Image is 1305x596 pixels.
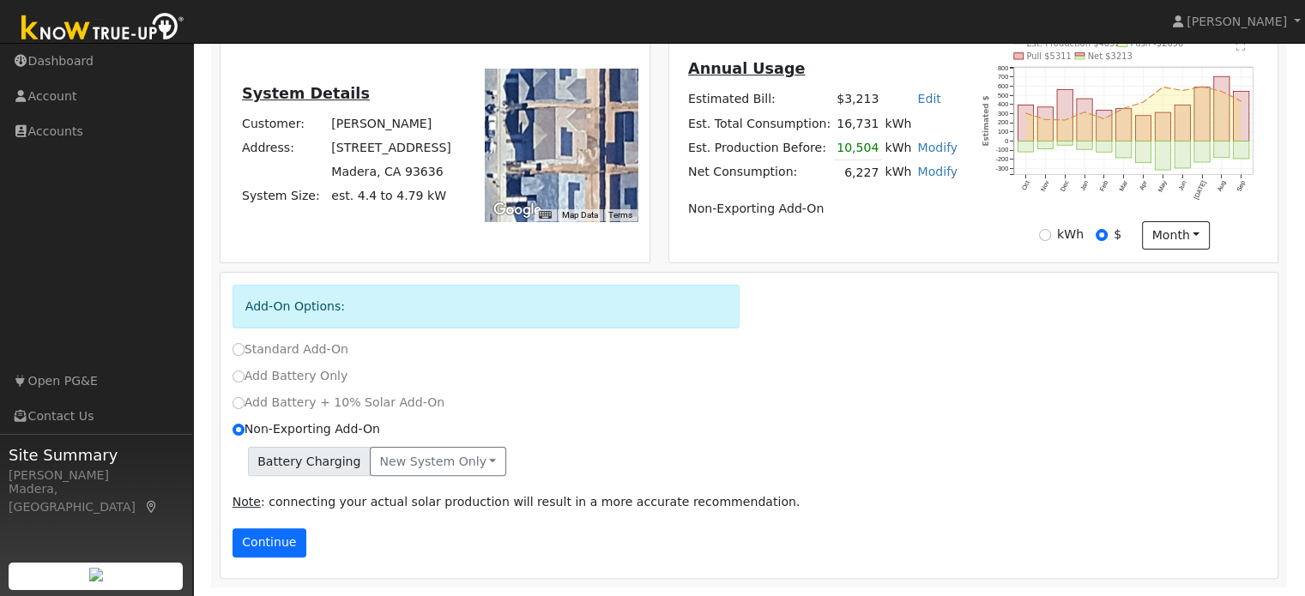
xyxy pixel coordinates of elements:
[1236,179,1248,193] text: Sep
[1020,179,1031,191] text: Oct
[13,9,193,48] img: Know True-Up
[1157,179,1169,194] text: May
[1194,87,1210,141] rect: onclick=""
[1142,221,1210,250] button: month
[1114,226,1121,244] label: $
[1057,226,1084,244] label: kWh
[1234,91,1249,141] rect: onclick=""
[1084,111,1086,113] circle: onclick=""
[9,443,184,467] span: Site Summary
[608,210,632,220] a: Terms (opens in new tab)
[998,73,1008,81] text: 700
[1005,137,1008,145] text: 0
[233,370,245,382] input: Add Battery Only
[1027,39,1121,48] text: Est. Production $4832
[1142,101,1145,104] circle: onclick=""
[1162,86,1164,88] circle: onclick=""
[233,528,306,557] button: Continue
[1039,229,1051,241] input: kWh
[1131,39,1184,48] text: Push -$2098
[233,420,380,438] label: Non-Exporting Add-On
[562,209,598,221] button: Map Data
[239,136,329,160] td: Address:
[239,112,329,136] td: Customer:
[233,367,348,385] label: Add Battery Only
[996,146,1009,154] text: -100
[1221,90,1223,93] circle: onclick=""
[1181,89,1184,92] circle: onclick=""
[1103,117,1106,120] circle: onclick=""
[685,87,833,111] td: Estimated Bill:
[233,394,445,412] label: Add Battery + 10% Solar Add-On
[834,111,882,135] td: 16,731
[685,135,833,160] td: Est. Production Before:
[1214,76,1229,141] rect: onclick=""
[1116,141,1132,157] rect: onclick=""
[882,160,915,185] td: kWh
[688,60,805,77] u: Annual Usage
[1077,141,1092,149] rect: onclick=""
[233,340,348,358] label: Standard Add-On
[1097,141,1112,152] rect: onclick=""
[1037,141,1053,148] rect: onclick=""
[248,447,371,476] span: Battery Charging
[89,568,103,581] img: retrieve
[1024,111,1027,114] circle: onclick=""
[998,100,1008,108] text: 400
[1118,179,1130,193] text: Mar
[1201,85,1204,87] circle: onclick=""
[1116,109,1132,141] rect: onclick=""
[1059,179,1071,193] text: Dec
[834,160,882,185] td: 6,227
[1039,179,1051,193] text: Nov
[1037,107,1053,141] rect: onclick=""
[1078,179,1090,192] text: Jan
[144,500,160,514] a: Map
[9,480,184,516] div: Madera, [GEOGRAPHIC_DATA]
[1088,51,1133,61] text: Net $3213
[998,82,1008,90] text: 600
[331,189,446,202] span: est. 4.4 to 4.79 kW
[1236,41,1246,51] text: 
[233,397,245,409] input: Add Battery + 10% Solar Add-On
[998,92,1008,99] text: 500
[685,111,833,135] td: Est. Total Consumption:
[329,184,455,208] td: System Size
[1240,100,1242,103] circle: onclick=""
[982,95,991,146] text: Estimated $
[1194,141,1210,162] rect: onclick=""
[998,64,1008,72] text: 800
[998,128,1008,135] text: 100
[834,87,882,111] td: $3,213
[1136,116,1151,141] rect: onclick=""
[1077,99,1092,141] rect: onclick=""
[834,135,882,160] td: 10,504
[489,199,546,221] a: Open this area in Google Maps (opens a new window)
[1138,179,1149,192] text: Apr
[233,495,261,509] u: Note
[996,165,1009,172] text: -300
[1122,107,1125,110] circle: onclick=""
[1216,179,1228,193] text: Aug
[1214,141,1229,157] rect: onclick=""
[1177,179,1188,192] text: Jun
[1057,89,1072,141] rect: onclick=""
[882,135,915,160] td: kWh
[1057,141,1072,145] rect: onclick=""
[1175,141,1190,168] rect: onclick=""
[370,447,506,476] button: New system only
[1064,119,1066,122] circle: onclick=""
[1098,179,1109,192] text: Feb
[329,136,455,160] td: [STREET_ADDRESS]
[1018,141,1033,152] rect: onclick=""
[233,495,801,509] span: : connecting your actual solar production will result in a more accurate recommendation.
[917,165,958,178] a: Modify
[1234,141,1249,159] rect: onclick=""
[998,110,1008,117] text: 300
[539,209,551,221] button: Keyboard shortcuts
[1027,51,1072,61] text: Pull $5311
[998,118,1008,126] text: 200
[1155,141,1170,170] rect: onclick=""
[329,112,455,136] td: [PERSON_NAME]
[685,160,833,185] td: Net Consumption:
